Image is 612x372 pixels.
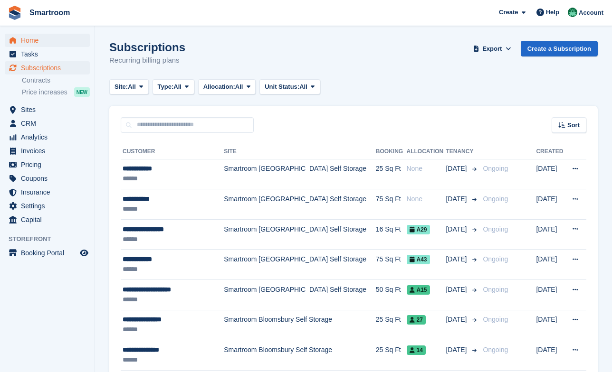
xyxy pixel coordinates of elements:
span: Type: [158,82,174,92]
td: [DATE] [536,159,565,189]
span: Ongoing [483,346,508,353]
span: Site: [115,82,128,92]
span: All [128,82,136,92]
span: Tasks [21,47,78,61]
a: menu [5,186,90,199]
th: Allocation [407,144,446,159]
th: Tenancy [446,144,479,159]
span: [DATE] [446,254,469,264]
button: Type: All [153,79,194,95]
td: 25 Sq Ft [376,159,407,189]
a: menu [5,117,90,130]
button: Site: All [109,79,149,95]
a: menu [5,103,90,116]
a: menu [5,172,90,185]
h1: Subscriptions [109,41,185,54]
span: Allocation: [203,82,235,92]
a: menu [5,61,90,74]
th: Booking [376,144,407,159]
img: stora-icon-8386f47178a22dfd0bd8f6a31ec36ba5ce8667c1dd55bd0f319d3a0aa187defe.svg [8,6,22,20]
td: Smartroom [GEOGRAPHIC_DATA] Self Storage [224,189,376,220]
span: Storefront [9,234,95,244]
span: Help [546,8,559,17]
span: [DATE] [446,345,469,355]
span: Create [499,8,518,17]
span: CRM [21,117,78,130]
span: Subscriptions [21,61,78,74]
span: A29 [407,225,430,234]
button: Unit Status: All [259,79,320,95]
td: [DATE] [536,189,565,220]
span: Capital [21,213,78,226]
td: [DATE] [536,310,565,340]
td: Smartroom [GEOGRAPHIC_DATA] Self Storage [224,219,376,250]
th: Site [224,144,376,159]
span: Analytics [21,130,78,144]
span: All [173,82,182,92]
a: Smartroom [26,5,74,20]
td: [DATE] [536,219,565,250]
span: Unit Status: [265,82,299,92]
a: menu [5,47,90,61]
a: menu [5,158,90,171]
span: Export [482,44,502,54]
span: Ongoing [483,316,508,323]
td: Smartroom [GEOGRAPHIC_DATA] Self Storage [224,250,376,280]
div: None [407,194,446,204]
button: Export [471,41,513,56]
span: Invoices [21,144,78,158]
th: Created [536,144,565,159]
span: Account [579,8,603,18]
span: Ongoing [483,255,508,263]
a: Preview store [78,247,90,259]
td: Smartroom Bloomsbury Self Storage [224,340,376,371]
span: Insurance [21,186,78,199]
span: All [299,82,307,92]
span: Sites [21,103,78,116]
a: menu [5,199,90,213]
span: Ongoing [483,225,508,233]
td: [DATE] [536,250,565,280]
div: None [407,164,446,174]
a: Create a Subscription [521,41,598,56]
span: [DATE] [446,285,469,295]
span: [DATE] [446,224,469,234]
a: menu [5,34,90,47]
span: Home [21,34,78,47]
span: Settings [21,199,78,213]
a: menu [5,213,90,226]
td: [DATE] [536,280,565,310]
img: Jacob Gabriel [568,8,577,17]
span: Ongoing [483,195,508,203]
span: [DATE] [446,164,469,174]
td: Smartroom [GEOGRAPHIC_DATA] Self Storage [224,280,376,310]
button: Allocation: All [198,79,256,95]
span: [DATE] [446,194,469,204]
td: Smartroom [GEOGRAPHIC_DATA] Self Storage [224,159,376,189]
div: NEW [74,87,90,97]
span: 27 [407,315,426,325]
td: 25 Sq Ft [376,340,407,371]
span: Ongoing [483,165,508,172]
p: Recurring billing plans [109,55,185,66]
span: Sort [567,121,580,130]
span: Pricing [21,158,78,171]
span: All [235,82,243,92]
td: 75 Sq Ft [376,250,407,280]
td: 75 Sq Ft [376,189,407,220]
td: [DATE] [536,340,565,371]
span: A15 [407,285,430,295]
td: 50 Sq Ft [376,280,407,310]
span: Price increases [22,88,67,97]
td: 25 Sq Ft [376,310,407,340]
a: Contracts [22,76,90,85]
a: Price increases NEW [22,87,90,97]
td: Smartroom Bloomsbury Self Storage [224,310,376,340]
td: 16 Sq Ft [376,219,407,250]
span: Ongoing [483,286,508,293]
span: Coupons [21,172,78,185]
span: A43 [407,255,430,264]
a: menu [5,144,90,158]
a: menu [5,246,90,260]
span: Booking Portal [21,246,78,260]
